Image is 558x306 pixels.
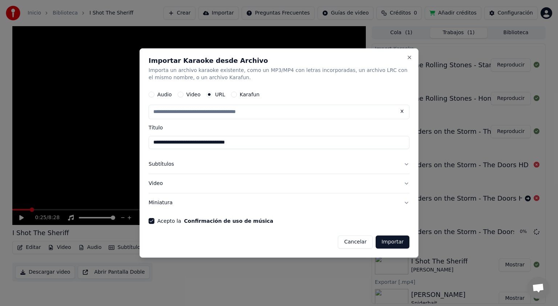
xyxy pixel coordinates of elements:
button: Subtítulos [149,155,409,174]
label: Video [186,92,201,97]
button: Importar [376,235,409,249]
p: Importa un archivo karaoke existente, como un MP3/MP4 con letras incorporadas, un archivo LRC con... [149,67,409,81]
button: Acepto la [184,218,274,224]
label: Acepto la [157,218,273,224]
label: URL [215,92,225,97]
label: Título [149,125,409,130]
button: Miniatura [149,193,409,212]
label: Karafun [240,92,260,97]
h2: Importar Karaoke desde Archivo [149,57,409,64]
label: Audio [157,92,172,97]
button: Cancelar [338,235,373,249]
button: Video [149,174,409,193]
